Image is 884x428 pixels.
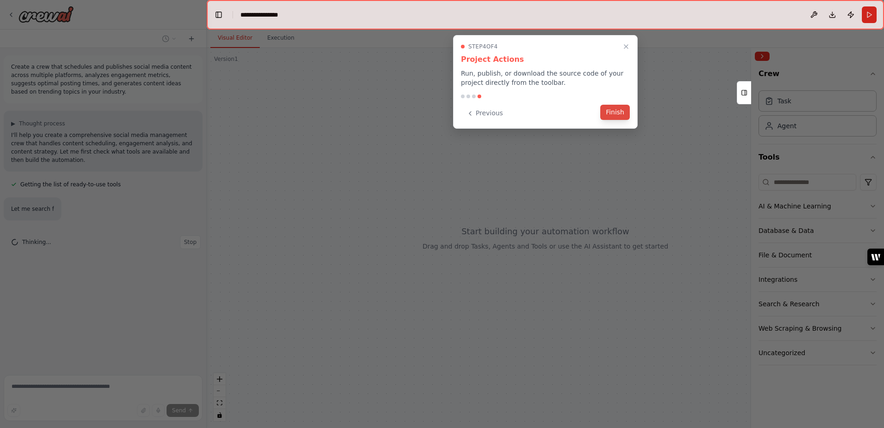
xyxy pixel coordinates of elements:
[461,54,630,65] h3: Project Actions
[212,8,225,21] button: Hide left sidebar
[461,106,508,121] button: Previous
[600,105,630,120] button: Finish
[621,41,632,52] button: Close walkthrough
[468,43,498,50] span: Step 4 of 4
[461,69,630,87] p: Run, publish, or download the source code of your project directly from the toolbar.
